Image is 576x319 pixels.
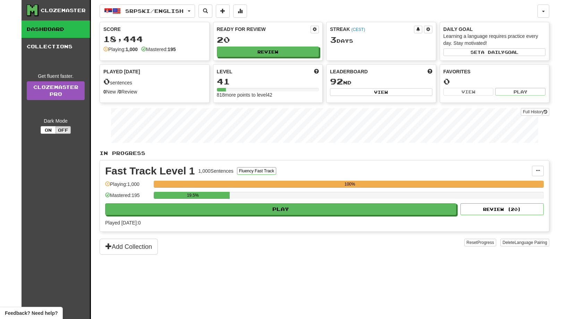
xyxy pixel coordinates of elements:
span: Open feedback widget [5,310,58,317]
div: Playing: 1,000 [105,181,150,192]
button: Search sentences [198,5,212,18]
a: ClozemasterPro [27,81,85,100]
div: Playing: [103,46,138,53]
span: Progress [477,240,494,245]
span: 3 [330,35,337,44]
div: 41 [217,77,319,86]
button: DeleteLanguage Pairing [500,239,549,246]
div: 0 [443,77,546,86]
div: Favorites [443,68,546,75]
p: In Progress [100,150,549,157]
div: Streak [330,26,414,33]
button: ResetProgress [464,239,496,246]
span: Played [DATE]: 0 [105,220,141,226]
div: Learning a language requires practice every day. Stay motivated! [443,33,546,47]
div: Score [103,26,206,33]
span: Leaderboard [330,68,368,75]
button: View [443,88,494,96]
div: 19.5% [156,192,230,199]
span: 0 [103,76,110,86]
div: Ready for Review [217,26,311,33]
button: Add sentence to collection [216,5,230,18]
button: Play [495,88,545,96]
button: Full History [521,108,549,116]
span: Played [DATE] [103,68,140,75]
span: This week in points, UTC [427,68,432,75]
div: Get fluent faster. [27,73,85,80]
button: Seta dailygoal [443,48,546,56]
button: Review [217,47,319,57]
div: nd [330,77,432,86]
span: Srpski / English [125,8,184,14]
div: 20 [217,35,319,44]
button: More stats [233,5,247,18]
div: 818 more points to level 42 [217,91,319,98]
div: 100% [156,181,544,188]
button: Fluency Fast Track [237,167,276,175]
a: Collections [22,38,90,55]
strong: 0 [119,89,121,95]
button: View [330,88,432,96]
strong: 0 [103,89,106,95]
span: a daily [481,50,505,55]
button: Add Collection [100,239,158,255]
div: 18,444 [103,35,206,43]
strong: 1,000 [126,47,138,52]
div: 1,000 Sentences [198,167,234,174]
div: Day s [330,35,432,44]
button: Srpski/English [100,5,195,18]
button: Play [105,203,456,215]
div: Dark Mode [27,117,85,124]
button: Review (20) [460,203,544,215]
a: Dashboard [22,21,90,38]
div: Fast Track Level 1 [105,166,195,176]
div: Mastered: [141,46,176,53]
div: Clozemaster [41,7,86,14]
button: On [41,126,56,134]
div: Mastered: 195 [105,192,150,203]
div: sentences [103,77,206,86]
span: Language Pairing [515,240,547,245]
strong: 195 [168,47,176,52]
span: 92 [330,76,343,86]
span: Score more points to level up [314,68,319,75]
span: Level [217,68,232,75]
div: Daily Goal [443,26,546,33]
button: Off [56,126,71,134]
div: New / Review [103,88,206,95]
a: (CEST) [351,27,365,32]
